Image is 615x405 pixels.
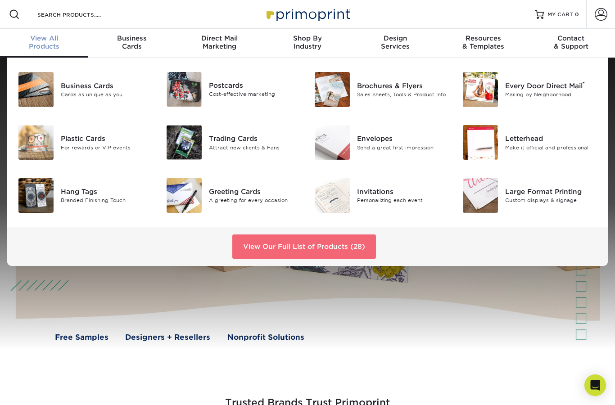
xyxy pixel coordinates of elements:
img: Envelopes [315,125,350,160]
span: Contact [527,34,615,42]
a: Contact& Support [527,29,615,58]
div: Cards [88,34,176,50]
span: Resources [439,34,527,42]
div: For rewards or VIP events [61,144,153,151]
div: Greeting Cards [209,187,301,197]
div: & Support [527,34,615,50]
a: Plastic Cards Plastic Cards For rewards or VIP events [18,121,153,164]
img: Large Format Printing [463,178,498,213]
div: Hang Tags [61,187,153,197]
div: Cost-effective marketing [209,90,301,98]
div: Send a great first impression [357,144,449,151]
div: Marketing [176,34,263,50]
img: Postcards [167,72,202,107]
a: Invitations Invitations Personalizing each event [314,174,449,216]
a: Brochures & Flyers Brochures & Flyers Sales Sheets, Tools & Product Info [314,68,449,111]
a: Business Cards Business Cards Cards as unique as you [18,68,153,111]
a: Letterhead Letterhead Make it official and professional [462,121,597,164]
div: Custom displays & signage [505,197,597,204]
div: Sales Sheets, Tools & Product Info [357,91,449,99]
a: Large Format Printing Large Format Printing Custom displays & signage [462,174,597,216]
span: Business [88,34,176,42]
a: View Our Full List of Products (28) [232,234,376,259]
div: Attract new clients & Fans [209,144,301,151]
a: Resources& Templates [439,29,527,58]
div: Trading Cards [209,134,301,144]
img: Business Cards [18,72,54,107]
img: Primoprint [262,4,353,24]
img: Every Door Direct Mail [463,72,498,107]
div: Large Format Printing [505,187,597,197]
span: 0 [575,11,579,18]
div: Open Intercom Messenger [584,374,606,396]
div: Envelopes [357,134,449,144]
div: Postcards [209,81,301,90]
div: Plastic Cards [61,134,153,144]
div: Services [352,34,439,50]
a: Every Door Direct Mail Every Door Direct Mail® Mailing by Neighborhood [462,68,597,111]
img: Letterhead [463,125,498,160]
a: Hang Tags Hang Tags Branded Finishing Touch [18,174,153,216]
img: Plastic Cards [18,125,54,160]
img: Invitations [315,178,350,213]
div: Mailing by Neighborhood [505,91,597,99]
a: BusinessCards [88,29,176,58]
img: Greeting Cards [167,178,202,213]
div: & Templates [439,34,527,50]
a: Postcards Postcards Cost-effective marketing [166,68,301,110]
span: Design [352,34,439,42]
a: Direct MailMarketing [176,29,263,58]
span: MY CART [547,11,573,18]
div: Cards as unique as you [61,91,153,99]
div: Industry [263,34,351,50]
sup: ® [583,81,585,87]
div: Brochures & Flyers [357,81,449,91]
div: Make it official and professional [505,144,597,151]
a: Greeting Cards Greeting Cards A greeting for every occasion [166,174,301,216]
img: Brochures & Flyers [315,72,350,107]
div: Invitations [357,187,449,197]
div: Personalizing each event [357,197,449,204]
img: Trading Cards [167,125,202,160]
a: Envelopes Envelopes Send a great first impression [314,121,449,164]
a: Trading Cards Trading Cards Attract new clients & Fans [166,121,301,164]
img: Hang Tags [18,178,54,213]
div: A greeting for every occasion [209,197,301,204]
div: Branded Finishing Touch [61,197,153,204]
div: Every Door Direct Mail [505,81,597,91]
div: Letterhead [505,134,597,144]
span: Direct Mail [176,34,263,42]
div: Business Cards [61,81,153,91]
input: SEARCH PRODUCTS..... [36,9,124,20]
a: DesignServices [352,29,439,58]
span: Shop By [263,34,351,42]
a: Shop ByIndustry [263,29,351,58]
